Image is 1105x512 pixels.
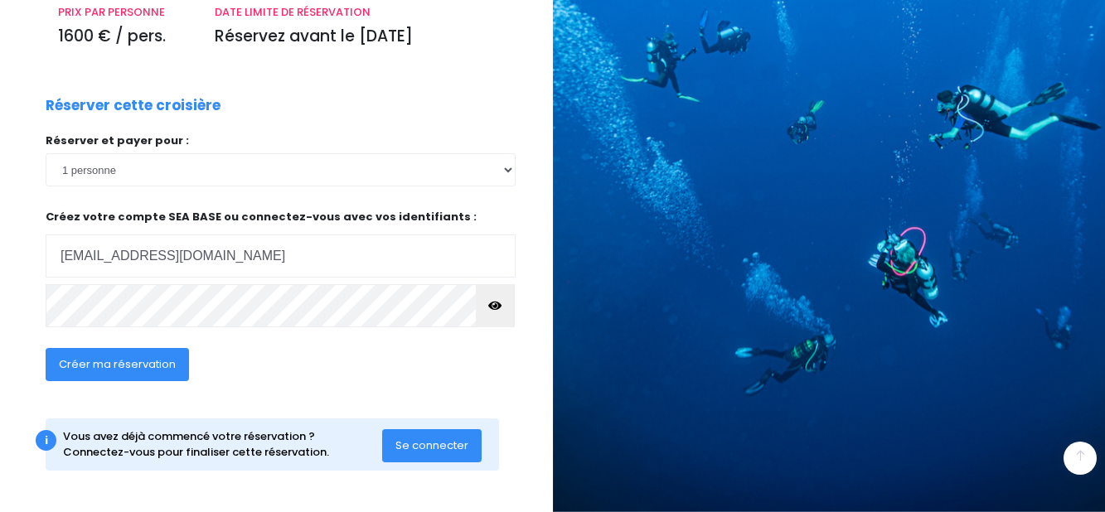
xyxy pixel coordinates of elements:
[59,356,176,372] span: Créer ma réservation
[46,234,516,278] input: Adresse email
[58,25,190,49] p: 1600 € / pers.
[63,428,383,461] div: Vous avez déjà commencé votre réservation ? Connectez-vous pour finaliser cette réservation.
[46,95,221,117] p: Réserver cette croisière
[58,4,190,21] p: PRIX PAR PERSONNE
[46,348,189,381] button: Créer ma réservation
[395,437,468,453] span: Se connecter
[46,133,516,149] p: Réserver et payer pour :
[215,25,503,49] p: Réservez avant le [DATE]
[36,430,56,451] div: i
[46,209,516,278] p: Créez votre compte SEA BASE ou connectez-vous avec vos identifiants :
[382,437,482,452] a: Se connecter
[382,429,482,462] button: Se connecter
[215,4,503,21] p: DATE LIMITE DE RÉSERVATION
